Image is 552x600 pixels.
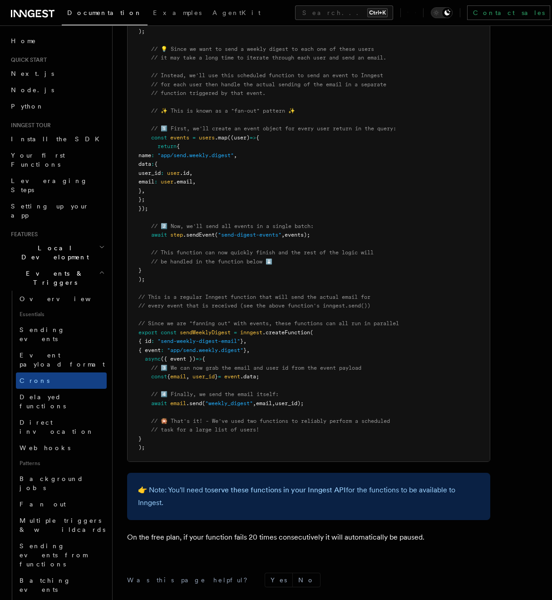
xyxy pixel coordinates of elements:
[151,223,314,229] span: // 2️⃣ Now, we'll send all events in a single batch:
[243,347,246,353] span: }
[16,456,107,471] span: Patterns
[151,232,167,238] span: await
[202,356,205,362] span: {
[151,338,154,344] span: :
[16,307,107,322] span: Essentials
[20,444,70,451] span: Webhooks
[151,46,374,52] span: // 💡 Since we want to send a weekly digest to each one of these users
[151,81,386,88] span: // for each user then handle the actual sending of the email in a separate
[218,373,221,380] span: =
[265,573,292,587] button: Yes
[158,152,234,159] span: "app/send.weekly.digest"
[212,9,261,16] span: AgentKit
[215,232,218,238] span: (
[7,173,107,198] a: Leveraging Steps
[246,347,250,353] span: ,
[310,329,313,336] span: (
[16,322,107,347] a: Sending events
[170,232,183,238] span: step
[67,9,142,16] span: Documentation
[281,232,285,238] span: ,
[262,329,310,336] span: .createFunction
[7,82,107,98] a: Node.js
[215,134,227,141] span: .map
[138,188,142,194] span: }
[167,347,243,353] span: "app/send.weekly.digest"
[20,419,94,435] span: Direct invocation
[20,352,105,368] span: Event payload format
[240,338,243,344] span: }
[11,86,54,94] span: Node.js
[151,161,154,167] span: :
[253,400,256,407] span: ,
[154,179,158,185] span: :
[256,400,272,407] span: email
[161,329,177,336] span: const
[127,575,254,585] p: Was this page helpful?
[186,400,202,407] span: .send
[192,179,196,185] span: ,
[161,179,173,185] span: user
[138,267,142,273] span: }
[16,512,107,538] a: Multiple triggers & wildcards
[151,55,386,61] span: // it may take a long time to iterate through each user and send an email.
[154,161,158,167] span: {
[11,203,89,219] span: Setting up your app
[186,373,189,380] span: ,
[16,347,107,372] a: Event payload format
[7,33,107,49] a: Home
[138,152,151,159] span: name
[11,36,36,45] span: Home
[20,393,66,410] span: Delayed functions
[161,170,164,176] span: :
[142,188,145,194] span: ,
[16,440,107,456] a: Webhooks
[161,347,164,353] span: :
[170,400,186,407] span: email
[151,400,167,407] span: await
[275,400,304,407] span: user_id);
[151,426,259,433] span: // task for a large list of users!
[170,373,186,380] span: email
[151,373,167,380] span: const
[431,7,453,18] button: Toggle dark mode
[192,373,215,380] span: user_id
[138,196,145,203] span: };
[138,436,142,442] span: }
[367,8,388,17] kbd: Ctrl+K
[151,258,272,265] span: // be handled in the function below ⬇️
[151,108,295,114] span: // ✨ This is known as a "fan-out" pattern ✨
[158,338,240,344] span: "send-weekly-digest-email"
[272,400,275,407] span: ,
[177,143,180,149] span: {
[16,572,107,598] a: Batching events
[62,3,148,25] a: Documentation
[20,542,87,568] span: Sending events from functions
[16,372,107,389] a: Crons
[138,179,154,185] span: email
[205,400,253,407] span: "weekly_digest"
[151,152,154,159] span: :
[250,134,256,141] span: =>
[138,161,151,167] span: data
[20,517,105,533] span: Multiple triggers & wildcards
[148,3,207,25] a: Examples
[285,232,310,238] span: events);
[138,276,145,283] span: );
[20,577,71,593] span: Batching events
[7,265,107,291] button: Events & Triggers
[7,240,107,265] button: Local Development
[20,377,49,384] span: Crons
[20,326,65,342] span: Sending events
[151,134,167,141] span: const
[199,134,215,141] span: users
[151,72,383,79] span: // Instead, we'll use this scheduled function to send an event to Inngest
[158,143,177,149] span: return
[189,170,192,176] span: ,
[11,152,65,168] span: Your first Functions
[7,147,107,173] a: Your first Functions
[218,232,281,238] span: "send-digest-events"
[7,198,107,223] a: Setting up your app
[7,231,38,238] span: Features
[7,122,51,129] span: Inngest tour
